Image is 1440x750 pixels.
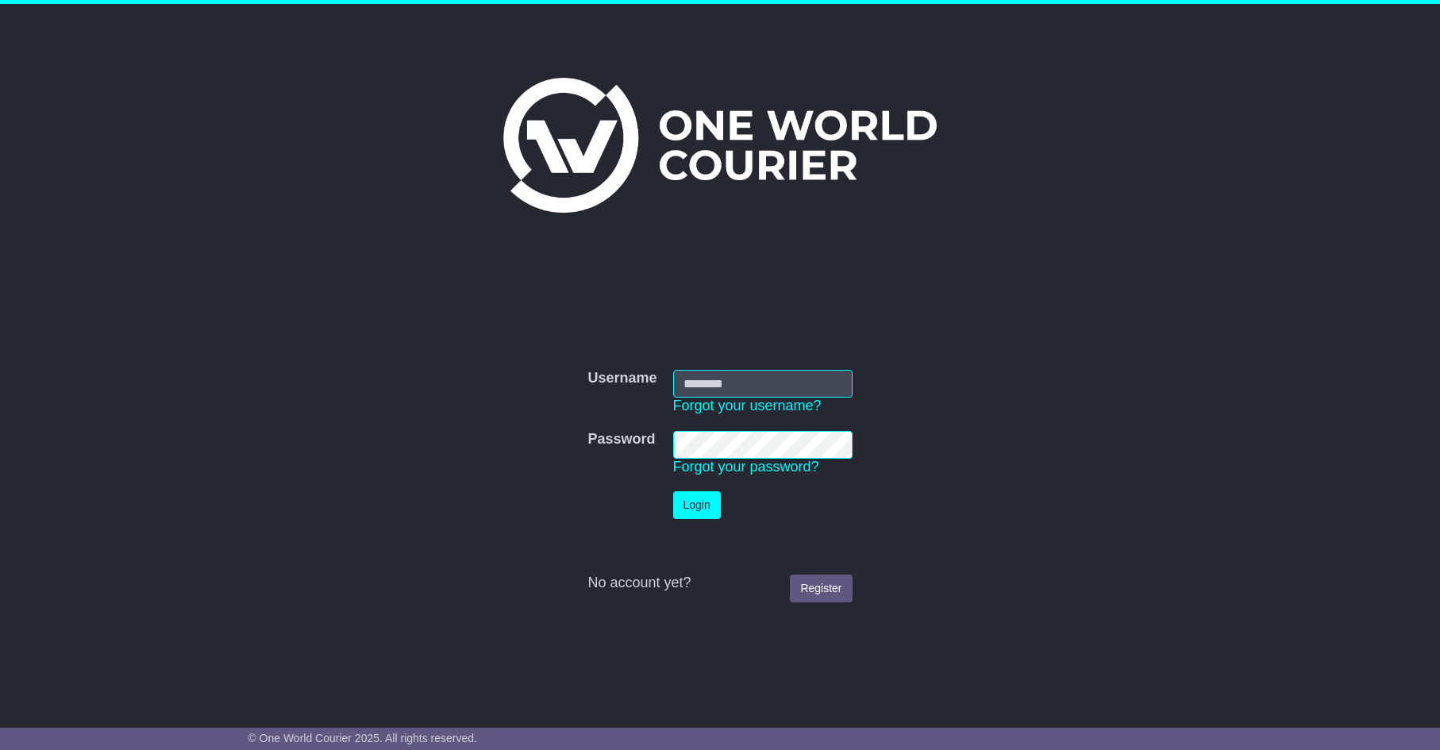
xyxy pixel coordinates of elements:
label: Password [587,431,655,448]
button: Login [673,491,721,519]
a: Forgot your username? [673,398,822,413]
a: Register [790,575,852,602]
img: One World [503,78,937,213]
label: Username [587,370,656,387]
a: Forgot your password? [673,459,819,475]
span: © One World Courier 2025. All rights reserved. [248,732,477,744]
div: No account yet? [587,575,852,592]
